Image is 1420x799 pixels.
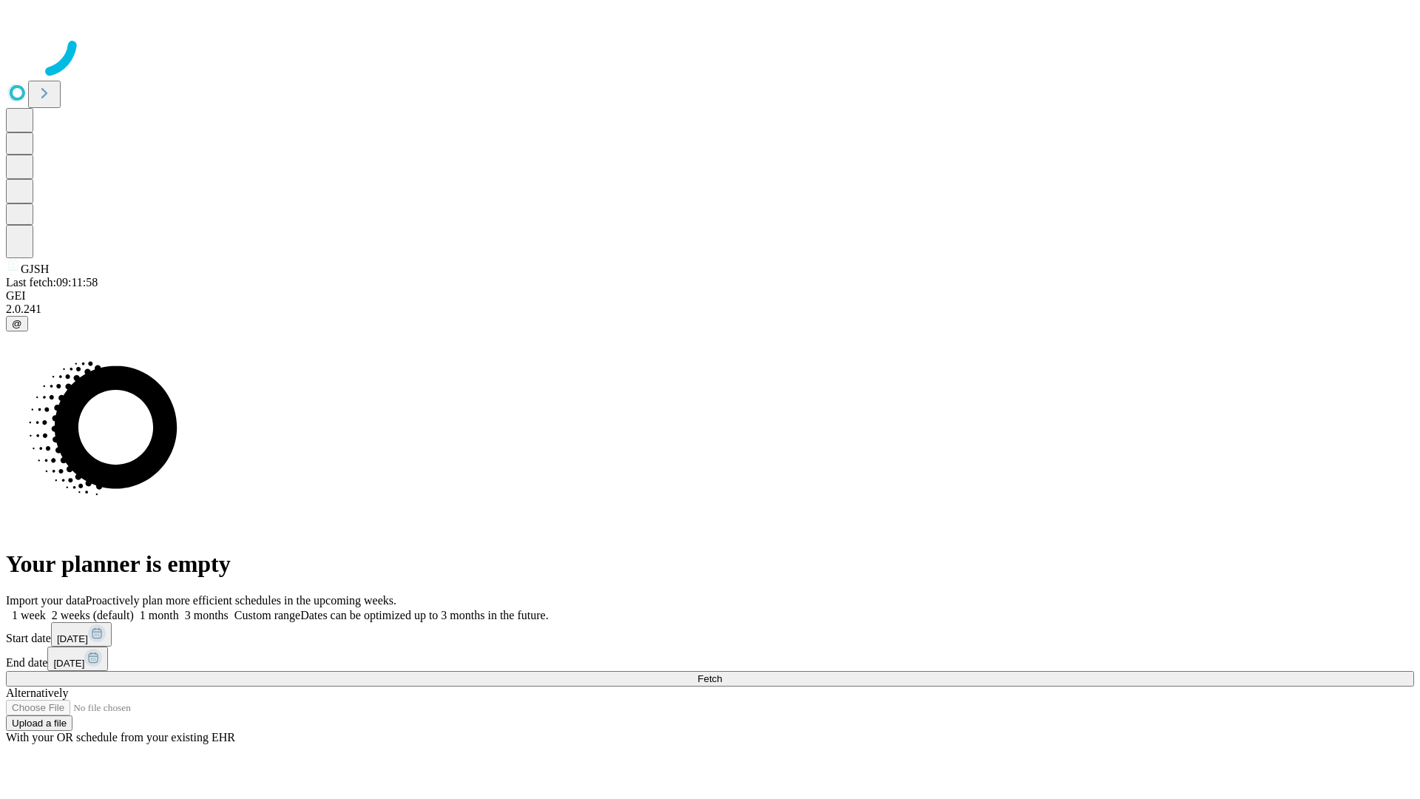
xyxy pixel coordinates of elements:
[6,715,72,731] button: Upload a file
[12,318,22,329] span: @
[6,671,1414,687] button: Fetch
[52,609,134,621] span: 2 weeks (default)
[6,550,1414,578] h1: Your planner is empty
[21,263,49,275] span: GJSH
[6,687,68,699] span: Alternatively
[234,609,300,621] span: Custom range
[697,673,722,684] span: Fetch
[12,609,46,621] span: 1 week
[140,609,179,621] span: 1 month
[6,289,1414,303] div: GEI
[6,594,86,607] span: Import your data
[300,609,548,621] span: Dates can be optimized up to 3 months in the future.
[6,622,1414,647] div: Start date
[86,594,396,607] span: Proactively plan more efficient schedules in the upcoming weeks.
[6,276,98,289] span: Last fetch: 09:11:58
[57,633,88,644] span: [DATE]
[6,647,1414,671] div: End date
[51,622,112,647] button: [DATE]
[6,316,28,331] button: @
[47,647,108,671] button: [DATE]
[6,303,1414,316] div: 2.0.241
[53,658,84,669] span: [DATE]
[6,731,235,744] span: With your OR schedule from your existing EHR
[185,609,229,621] span: 3 months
